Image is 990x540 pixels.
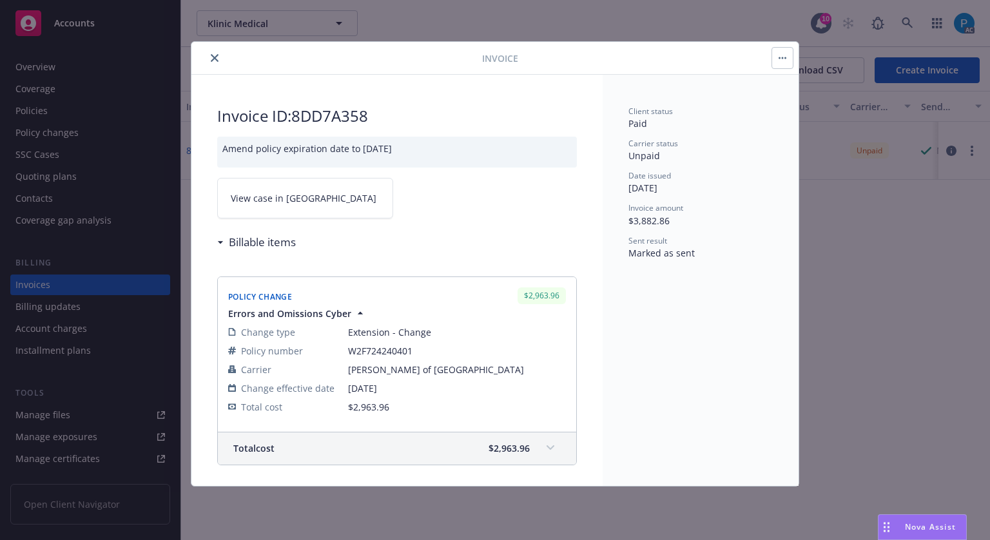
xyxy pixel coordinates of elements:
button: close [207,50,222,66]
span: W2F724240401 [348,344,566,358]
span: Client status [628,106,673,117]
div: $2,963.96 [518,287,566,304]
span: Change effective date [241,381,335,395]
button: Nova Assist [878,514,967,540]
div: Billable items [217,234,296,251]
span: Invoice amount [628,202,683,213]
span: [DATE] [348,381,566,395]
div: Amend policy expiration date to [DATE] [217,137,577,168]
a: View case in [GEOGRAPHIC_DATA] [217,178,393,218]
button: Errors and Omissions Cyber [228,307,367,320]
h3: Billable items [229,234,296,251]
span: Invoice [482,52,518,65]
span: [DATE] [628,182,657,194]
span: Paid [628,117,647,130]
span: Carrier status [628,138,678,149]
span: $2,963.96 [489,441,530,455]
span: Date issued [628,170,671,181]
h2: Invoice ID: 8DD7A358 [217,106,577,126]
span: Unpaid [628,149,660,162]
div: Drag to move [878,515,895,539]
span: Carrier [241,363,271,376]
span: Change type [241,325,295,339]
span: Total cost [241,400,282,414]
span: Policy Change [228,291,292,302]
span: Extension - Change [348,325,566,339]
span: View case in [GEOGRAPHIC_DATA] [231,191,376,205]
span: Sent result [628,235,667,246]
div: Totalcost$2,963.96 [218,432,576,465]
span: Errors and Omissions Cyber [228,307,351,320]
span: $2,963.96 [348,401,389,413]
span: [PERSON_NAME] of [GEOGRAPHIC_DATA] [348,363,566,376]
span: Total cost [233,441,275,455]
span: Nova Assist [905,521,956,532]
span: Policy number [241,344,303,358]
span: Marked as sent [628,247,695,259]
span: $3,882.86 [628,215,670,227]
